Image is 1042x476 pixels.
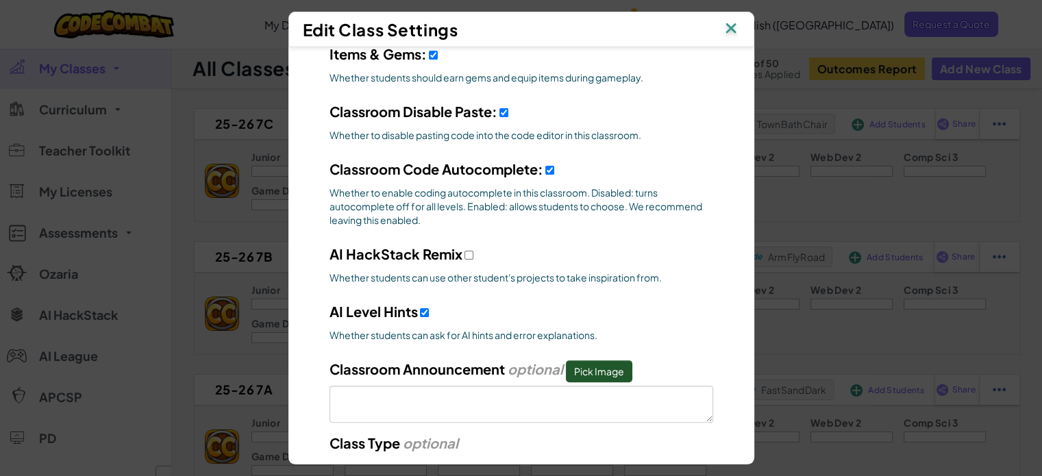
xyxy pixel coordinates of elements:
div: Whether students should earn gems and equip items during gameplay. [330,71,713,84]
span: Classroom Code Autocomplete: [330,160,543,177]
span: Whether to disable pasting code into the code editor in this classroom. [330,128,713,142]
span: AI Level Hints [330,303,418,320]
button: Classroom Announcement optional [566,360,632,382]
span: Whether students can use other student's projects to take inspiration from. [330,271,713,284]
span: Class Type [330,434,400,451]
span: Classroom Disable Paste: [330,103,497,120]
span: Whether to enable coding autocomplete in this classroom. Disabled: turns autocomplete off for all... [330,186,713,227]
span: Whether students can ask for AI hints and error explanations. [330,328,713,342]
span: Classroom Announcement [330,360,505,377]
span: AI HackStack Remix [330,245,462,262]
span: Items & Gems: [330,45,427,62]
i: optional [508,360,563,377]
i: optional [403,434,458,451]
